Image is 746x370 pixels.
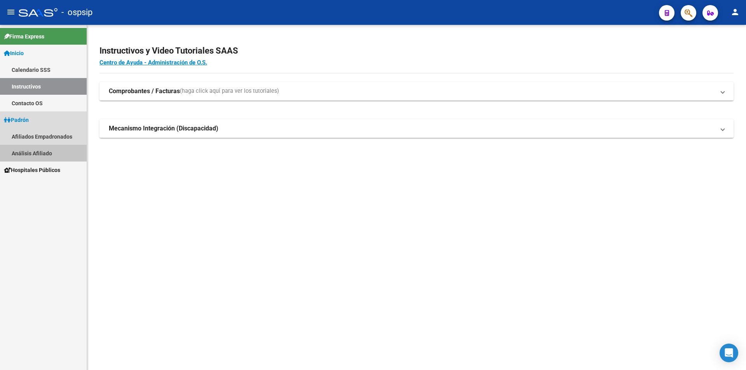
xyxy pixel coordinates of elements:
span: Padrón [4,116,29,124]
div: Open Intercom Messenger [720,344,738,362]
span: Firma Express [4,32,44,41]
h2: Instructivos y Video Tutoriales SAAS [99,43,734,58]
strong: Mecanismo Integración (Discapacidad) [109,124,218,133]
mat-expansion-panel-header: Comprobantes / Facturas(haga click aquí para ver los tutoriales) [99,82,734,101]
span: Inicio [4,49,24,57]
span: - ospsip [61,4,92,21]
strong: Comprobantes / Facturas [109,87,180,96]
span: Hospitales Públicos [4,166,60,174]
span: (haga click aquí para ver los tutoriales) [180,87,279,96]
mat-expansion-panel-header: Mecanismo Integración (Discapacidad) [99,119,734,138]
mat-icon: menu [6,7,16,17]
mat-icon: person [730,7,740,17]
a: Centro de Ayuda - Administración de O.S. [99,59,207,66]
